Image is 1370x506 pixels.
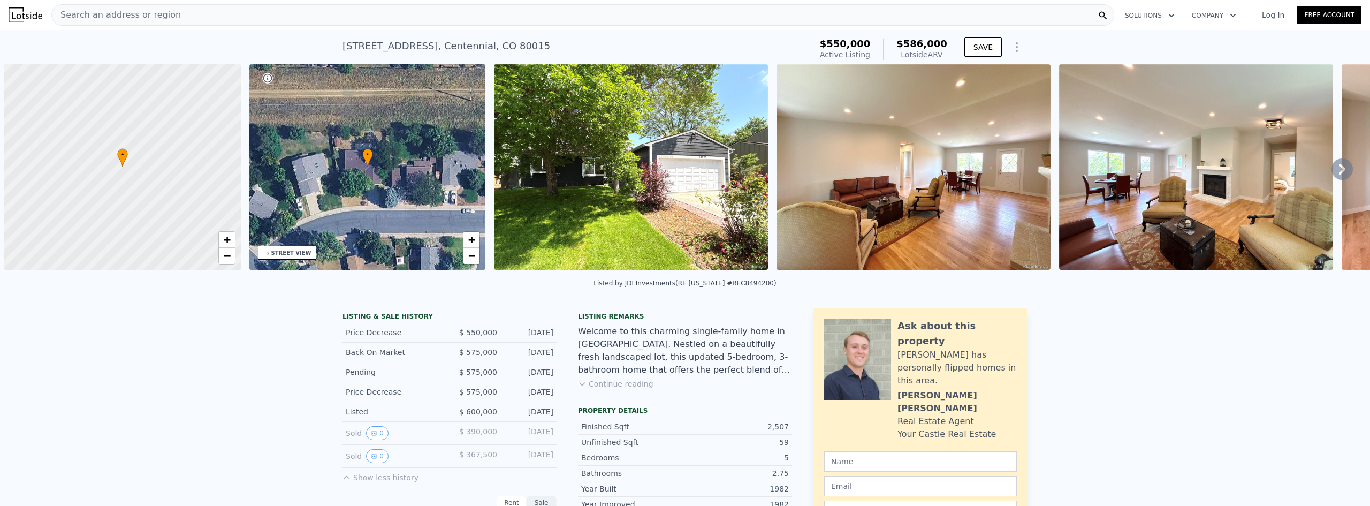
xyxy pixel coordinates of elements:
div: 1982 [685,484,789,494]
span: Search an address or region [52,9,181,21]
span: + [468,233,475,246]
div: 5 [685,452,789,463]
div: Sold [346,426,441,440]
span: • [117,150,128,160]
div: Year Built [581,484,685,494]
div: Price Decrease [346,327,441,338]
input: Email [824,476,1017,496]
span: $ 575,000 [459,368,497,376]
div: [PERSON_NAME] has personally flipped homes in this area. [897,349,1017,387]
span: $ 367,500 [459,450,497,459]
div: STREET VIEW [271,249,311,257]
div: Welcome to this charming single-family home in [GEOGRAPHIC_DATA]. Nestled on a beautifully fresh ... [578,325,792,376]
div: [DATE] [506,347,553,358]
div: • [362,148,373,167]
span: $ 390,000 [459,427,497,436]
div: LISTING & SALE HISTORY [342,312,557,323]
div: [STREET_ADDRESS] , Centennial , CO 80015 [342,39,550,54]
div: [DATE] [506,449,553,463]
div: Unfinished Sqft [581,437,685,448]
a: Free Account [1297,6,1361,24]
button: Continue reading [578,379,653,389]
button: View historical data [366,426,389,440]
img: Sale: 135281083 Parcel: 5434599 [1059,64,1333,270]
div: Sold [346,449,441,463]
button: Show Options [1006,36,1027,58]
span: $ 550,000 [459,328,497,337]
button: Show less history [342,468,418,483]
div: Real Estate Agent [897,415,974,428]
div: • [117,148,128,167]
a: Log In [1249,10,1297,20]
div: Ask about this property [897,319,1017,349]
div: Listing remarks [578,312,792,321]
div: [DATE] [506,367,553,377]
img: Lotside [9,7,42,22]
div: Your Castle Real Estate [897,428,996,441]
span: + [223,233,230,246]
div: Price Decrease [346,387,441,397]
span: $ 600,000 [459,407,497,416]
div: 59 [685,437,789,448]
input: Name [824,451,1017,472]
span: − [468,249,475,262]
button: View historical data [366,449,389,463]
a: Zoom in [463,232,479,248]
span: Active Listing [820,50,870,59]
div: 2,507 [685,421,789,432]
div: Bathrooms [581,468,685,479]
span: $ 575,000 [459,388,497,396]
span: • [362,150,373,160]
span: $550,000 [820,38,871,49]
div: Finished Sqft [581,421,685,432]
div: Property details [578,406,792,415]
div: [DATE] [506,327,553,338]
span: $ 575,000 [459,348,497,357]
a: Zoom in [219,232,235,248]
div: Bedrooms [581,452,685,463]
div: Listed [346,406,441,417]
a: Zoom out [219,248,235,264]
div: Lotside ARV [896,49,947,60]
a: Zoom out [463,248,479,264]
div: [DATE] [506,406,553,417]
button: SAVE [964,37,1002,57]
div: Listed by JDI Investments (RE [US_STATE] #REC8494200) [593,280,776,287]
img: Sale: 135281083 Parcel: 5434599 [494,64,768,270]
div: Back On Market [346,347,441,358]
div: Pending [346,367,441,377]
span: − [223,249,230,262]
button: Solutions [1116,6,1183,25]
img: Sale: 135281083 Parcel: 5434599 [777,64,1051,270]
span: $586,000 [896,38,947,49]
div: 2.75 [685,468,789,479]
button: Company [1183,6,1245,25]
div: [PERSON_NAME] [PERSON_NAME] [897,389,1017,415]
div: [DATE] [506,426,553,440]
div: [DATE] [506,387,553,397]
